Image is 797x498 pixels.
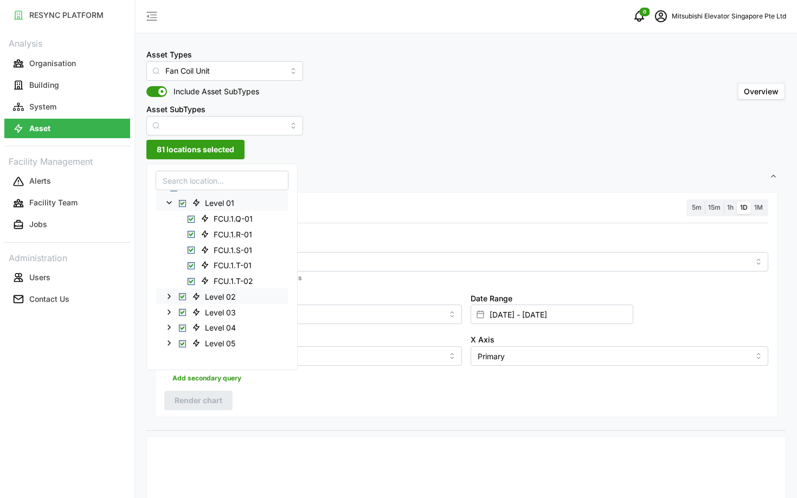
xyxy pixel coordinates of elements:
p: Alerts [29,176,51,186]
div: Settings [146,190,786,430]
span: 1M [754,203,763,211]
span: Select Level 03 [179,309,186,316]
a: RESYNC PLATFORM [4,4,130,26]
button: Settings [146,164,786,190]
button: Facility Team [4,193,130,213]
button: Users [4,268,130,287]
span: Render chart [175,391,222,410]
span: 0 [643,8,646,16]
span: Select MESP [170,184,177,191]
span: Select Level 04 [179,325,186,332]
span: Level 03 [188,305,243,318]
span: Level 05 [188,337,243,350]
span: FCU.1.T-02 [196,274,261,287]
button: Building [4,75,130,95]
button: notifications [628,5,650,27]
a: Building [4,74,130,96]
button: Organisation [4,54,130,73]
span: Select Level 01 [179,199,186,206]
span: Level 03 [205,307,236,318]
button: 81 locations selected [146,140,245,159]
p: Contact Us [29,294,69,305]
button: Render chart [164,391,233,410]
span: 81 locations selected [157,140,234,159]
span: Select FCU.1.T-02 [188,277,195,284]
p: RESYNC PLATFORM [29,10,104,21]
span: FCU.1.Q-01 [196,212,260,225]
p: Analysis [4,35,130,50]
a: Facility Team [4,192,130,214]
span: Level 04 [205,322,236,333]
span: Level 01 [188,196,242,209]
span: Include Asset SubTypes [167,86,259,97]
button: System [4,97,130,117]
span: Add secondary query [172,371,241,386]
span: Level 02 [205,291,236,302]
button: Contact Us [4,289,130,309]
button: schedule [650,5,672,27]
input: Search location... [156,171,288,190]
span: MESP [179,180,225,193]
p: Jobs [29,219,47,230]
button: Jobs [4,215,130,235]
span: FCU.1.R-01 [196,227,260,240]
span: FCU.1.S-01 [214,244,252,255]
span: MESP [196,182,217,193]
p: System [29,101,56,112]
span: Select Level 05 [179,340,186,347]
p: Administration [4,249,130,265]
span: FCU.1.T-02 [214,276,253,287]
span: Settings [155,164,769,190]
p: Organisation [29,58,76,69]
a: Alerts [4,171,130,192]
span: FCU.1.S-01 [196,243,260,256]
div: 81 locations selected [146,164,298,370]
input: Select chart type [164,305,462,324]
p: Users [29,272,50,283]
label: Date Range [471,293,512,305]
input: Select metric [183,255,749,267]
a: Asset [4,118,130,139]
span: Select Level 02 [179,293,186,300]
span: FCU.1.T-01 [214,260,252,271]
span: FCU.1.T-01 [196,258,259,271]
p: *You can only select a maximum of 5 metrics [164,274,768,283]
span: FCU.1.Q-01 [214,214,253,224]
span: FCU.1.R-01 [214,229,252,240]
label: Asset Types [146,49,192,61]
label: Asset SubTypes [146,104,205,115]
button: Alerts [4,172,130,191]
p: Facility Management [4,153,130,169]
p: Asset [29,123,50,134]
span: Select FCU.1.Q-01 [188,215,195,222]
label: X Axis [471,334,494,346]
span: 5m [692,203,702,211]
input: Select X axis [471,346,768,366]
button: Add secondary query [164,370,249,386]
p: Building [29,80,59,90]
a: Organisation [4,53,130,74]
span: Select FCU.1.T-01 [188,262,195,269]
span: 1D [740,203,748,211]
a: Contact Us [4,288,130,310]
button: RESYNC PLATFORM [4,5,130,25]
input: Select Y axis [164,346,462,366]
span: Level 05 [205,338,235,349]
a: Users [4,267,130,288]
p: Mitsubishi Elevator Singapore Pte Ltd [672,11,786,22]
span: 1h [727,203,734,211]
a: Jobs [4,214,130,236]
span: Level 01 [205,198,234,209]
span: Overview [744,87,779,96]
span: Select FCU.1.R-01 [188,231,195,238]
button: Asset [4,119,130,138]
span: Select FCU.1.S-01 [188,247,195,254]
a: System [4,96,130,118]
span: Level 02 [188,289,243,302]
input: Select date range [471,305,633,324]
span: Level 04 [188,321,243,334]
p: Facility Team [29,197,78,208]
span: 15m [708,203,721,211]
